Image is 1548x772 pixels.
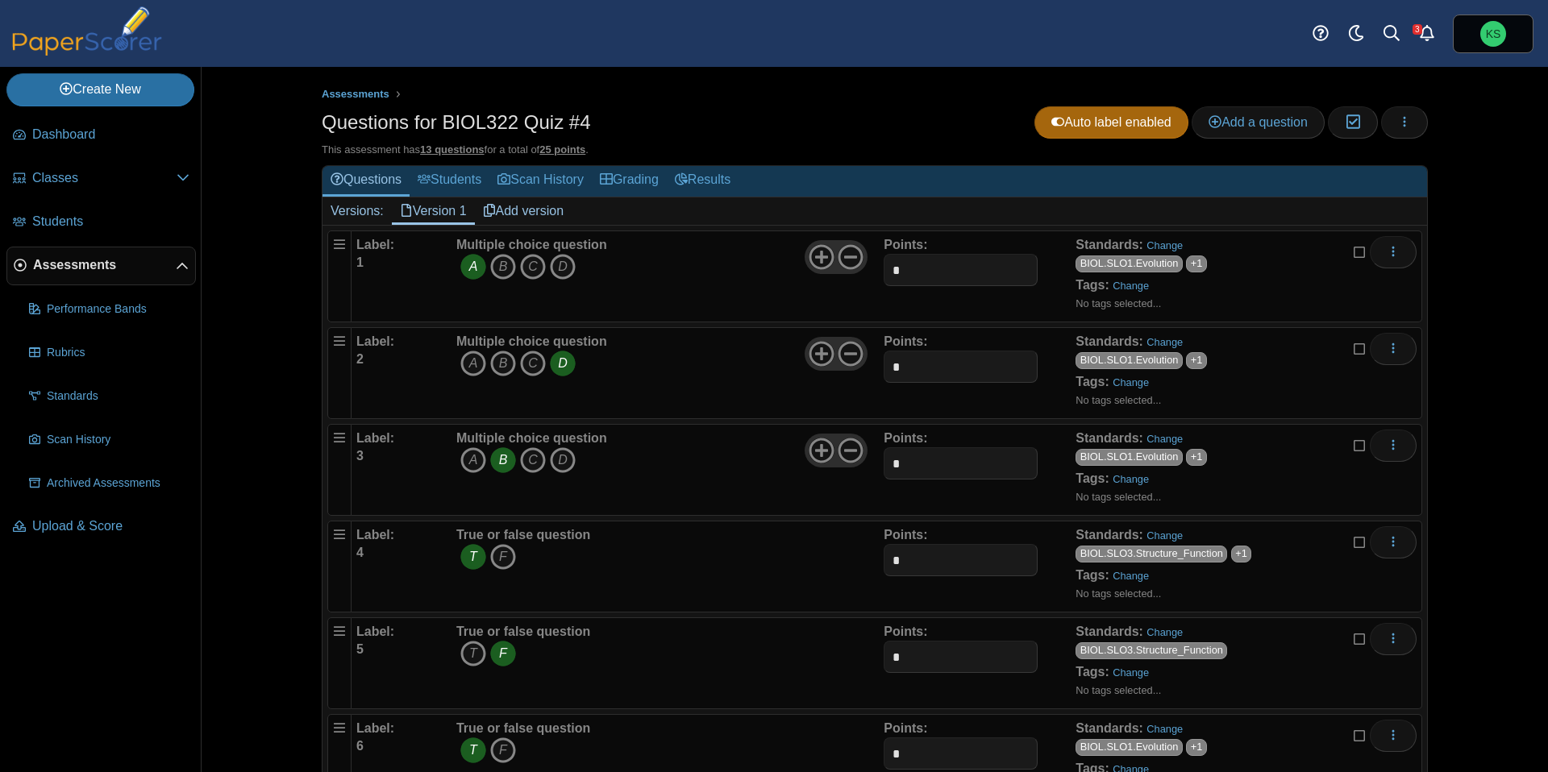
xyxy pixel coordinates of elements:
b: Tags: [1076,568,1109,582]
a: Change [1146,336,1183,348]
span: Kevin Shuman [1480,21,1506,47]
span: Performance Bands [47,301,189,318]
i: C [520,351,546,376]
span: Standards [47,388,189,405]
b: Standards: [1076,528,1143,542]
a: Change [1113,570,1149,582]
a: PaperScorer [6,44,168,58]
b: Tags: [1076,471,1109,485]
a: BIOL.SLO1.Evolution [1076,449,1183,465]
span: +1 [1186,449,1207,465]
i: B [490,351,516,376]
b: Standards: [1076,334,1143,348]
b: Tags: [1076,375,1109,388]
a: Alerts [1409,16,1445,52]
span: +1 [1186,352,1207,368]
i: F [490,737,516,763]
i: D [550,447,576,473]
a: Grading [592,166,667,196]
a: Create New [6,73,194,106]
a: Add version [475,197,572,225]
h1: Questions for BIOL322 Quiz #4 [322,109,591,136]
b: Multiple choice question [456,334,607,348]
span: Classes [32,169,177,187]
a: Archived Assessments [23,464,196,503]
b: 5 [356,642,364,656]
span: Archived Assessments [47,475,189,492]
a: Assessments [6,247,196,285]
a: Performance Bands [23,290,196,329]
span: Assessments [322,88,389,100]
b: Label: [356,431,394,445]
i: A [460,254,486,280]
b: Standards: [1076,625,1143,638]
b: Points: [884,625,927,638]
small: No tags selected... [1076,491,1161,503]
b: Label: [356,334,394,348]
div: Drag handle [327,327,352,419]
u: 13 questions [420,143,484,156]
a: Classes [6,160,196,198]
span: Rubrics [47,345,189,361]
a: Questions [322,166,410,196]
i: A [460,447,486,473]
small: No tags selected... [1076,297,1161,309]
button: More options [1370,236,1417,268]
span: +1 [1186,255,1207,272]
a: Scan History [23,421,196,459]
div: Drag handle [327,230,352,322]
a: Change [1113,376,1149,388]
a: BIOL.SLO1.Evolution [1076,255,1183,272]
b: Standards: [1076,431,1143,445]
small: No tags selected... [1076,394,1161,406]
i: D [550,351,576,376]
button: More options [1370,720,1417,752]
a: Assessments [318,85,393,105]
i: T [460,737,486,763]
button: More options [1370,623,1417,655]
small: No tags selected... [1076,684,1161,696]
div: Drag handle [327,617,352,709]
a: Students [6,203,196,242]
div: Versions: [322,197,392,225]
b: Standards: [1076,721,1143,735]
span: +1 [1186,739,1207,755]
a: BIOL.SLO1.Evolution [1076,739,1183,755]
a: Change [1146,723,1183,735]
span: +1 [1231,546,1252,562]
b: True or false question [456,625,590,638]
b: Label: [356,238,394,251]
a: Auto label enabled [1034,106,1188,139]
i: T [460,544,486,570]
b: Points: [884,721,927,735]
b: 6 [356,739,364,753]
a: Change [1113,666,1149,679]
a: Kevin Shuman [1453,15,1533,53]
i: B [490,447,516,473]
span: Add a question [1209,115,1308,129]
a: Add a question [1192,106,1325,139]
i: F [490,544,516,570]
span: Upload & Score [32,517,189,535]
a: Rubrics [23,334,196,372]
b: 4 [356,546,364,559]
b: Label: [356,625,394,638]
button: More options [1370,430,1417,462]
a: Change [1113,280,1149,292]
b: Standards: [1076,238,1143,251]
img: PaperScorer [6,6,168,56]
a: Change [1146,433,1183,445]
b: True or false question [456,721,590,735]
b: Label: [356,528,394,542]
b: Points: [884,334,927,348]
a: Dashboard [6,116,196,155]
button: More options [1370,526,1417,558]
b: Tags: [1076,278,1109,292]
a: Change [1146,626,1183,638]
i: F [490,641,516,666]
a: Change [1146,529,1183,542]
div: Drag handle [327,521,352,612]
a: BIOL.SLO1.Evolution [1076,352,1183,368]
b: Multiple choice question [456,431,607,445]
a: Change [1113,473,1149,485]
